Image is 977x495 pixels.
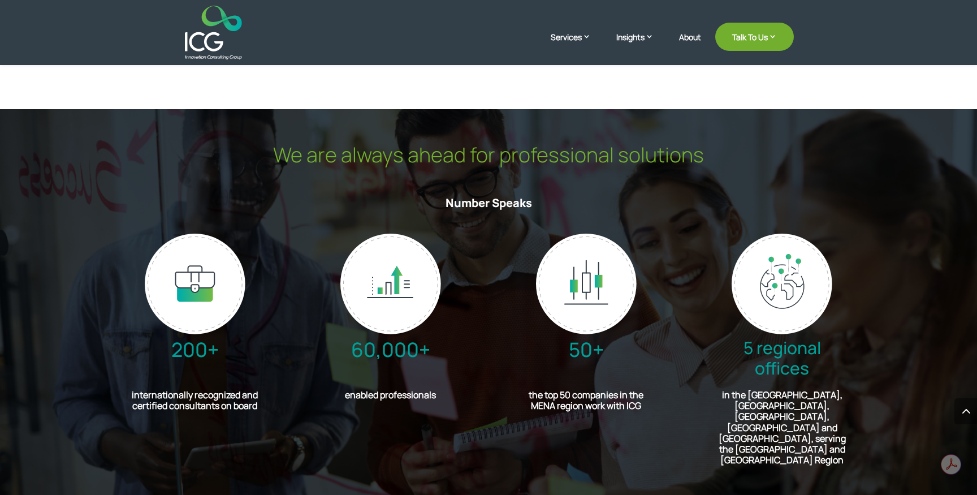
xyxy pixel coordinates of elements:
[679,33,701,59] a: About
[526,390,647,417] h2: the top 50 companies in the MENA region work with ICG
[536,234,637,334] img: supported companies
[183,196,794,216] h3: Number Speaks
[743,336,821,380] span: 5 regional offices
[340,234,441,334] img: trained professionals
[732,234,832,334] img: globe_icon_exact
[185,6,242,59] img: ICG
[783,373,977,495] iframe: Chat Widget
[145,234,245,334] img: certified trainers
[351,336,430,363] span: 60,000+
[171,336,219,363] span: 200+
[183,143,794,173] h2: We are always ahead for professional solutions
[569,336,604,363] span: 50+
[551,31,602,59] a: Services
[342,390,440,406] h2: enabled professionals
[717,390,847,471] h2: in the [GEOGRAPHIC_DATA], [GEOGRAPHIC_DATA], [GEOGRAPHIC_DATA], [GEOGRAPHIC_DATA] and [GEOGRAPHIC...
[118,390,273,417] h2: internationally recognized and certified consultants on board
[616,31,665,59] a: Insights
[715,23,794,51] a: Talk To Us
